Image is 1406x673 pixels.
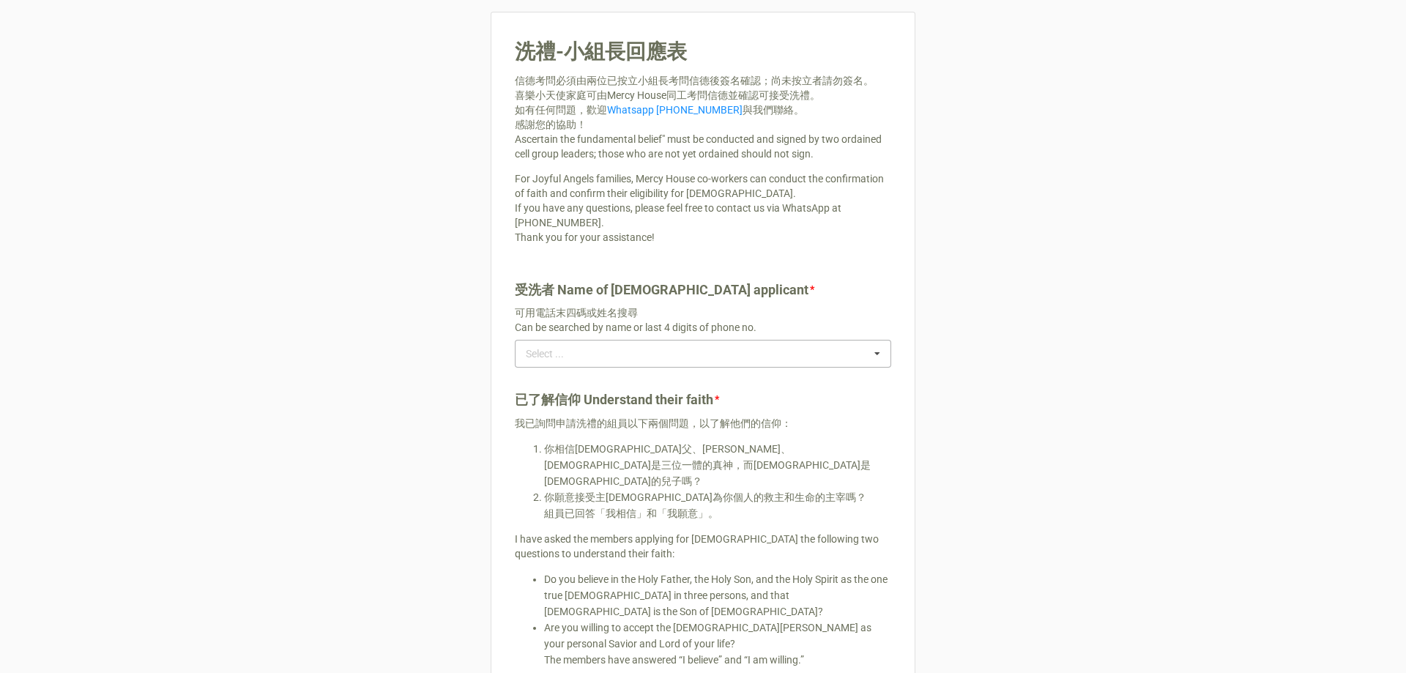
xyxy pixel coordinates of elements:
li: 你相信[DEMOGRAPHIC_DATA]父、[PERSON_NAME]、[DEMOGRAPHIC_DATA]是三位一體的真神，而[DEMOGRAPHIC_DATA]是[DEMOGRAPHIC_... [544,441,891,489]
p: I have asked the members applying for [DEMOGRAPHIC_DATA] the following two questions to understan... [515,532,891,561]
p: 可用電話末四碼或姓名搜尋 Can be searched by name or last 4 digits of phone no. [515,305,891,335]
label: 受洗者 Name of [DEMOGRAPHIC_DATA] applicant [515,280,808,300]
a: Whatsapp [PHONE_NUMBER] [607,104,743,116]
p: 我已詢問申請洗禮的組員以下兩個問題，以了解他們的信仰： [515,416,891,431]
div: Select ... [522,346,585,362]
b: 洗禮-小組長回應表 [515,40,687,64]
p: 信德考問必須由兩位已按立小組長考問信德後簽名確認；尚未按立者請勿簽名。 喜樂小天使家庭可由Mercy House同工考問信德並確認可接受洗禮。 如有任何問題，歡迎 與我們聯絡。 感謝您的協助！ ... [515,73,891,161]
p: For Joyful Angels families, Mercy House co-workers can conduct the confirmation of faith and conf... [515,171,891,245]
li: 你願意接受主[DEMOGRAPHIC_DATA]為你個人的救主和生命的主宰嗎？ 組員已回答「我相信」和「我願意」。 [544,489,891,521]
li: Do you believe in the Holy Father, the Holy Son, and the Holy Spirit as the one true [DEMOGRAPHIC... [544,571,891,620]
li: Are you willing to accept the [DEMOGRAPHIC_DATA][PERSON_NAME] as your personal Savior and Lord of... [544,620,891,668]
label: 已了解信仰 Understand their faith [515,390,713,410]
